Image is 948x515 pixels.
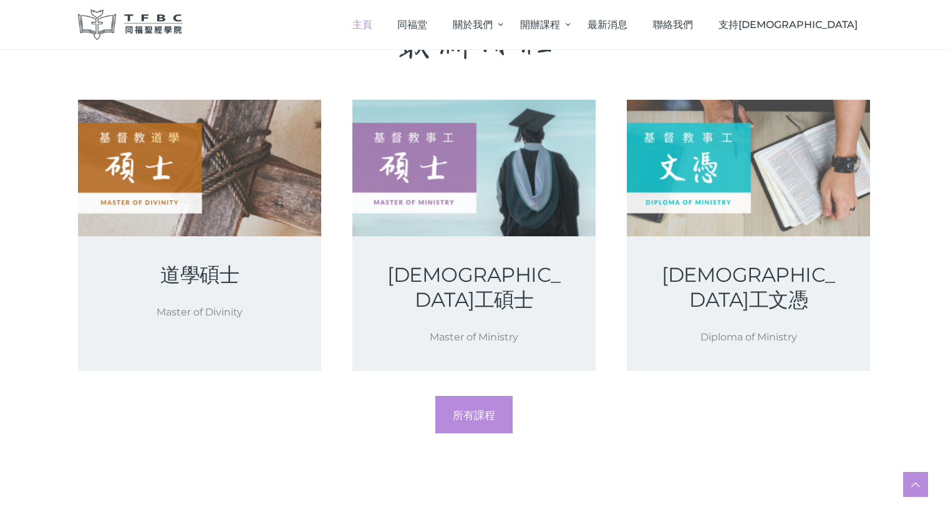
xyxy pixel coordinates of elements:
[705,6,870,43] a: 支持[DEMOGRAPHIC_DATA]
[657,329,840,345] p: Diploma of Ministry
[352,19,372,31] span: 主頁
[435,396,513,433] a: 所有課程
[382,262,566,312] a: [DEMOGRAPHIC_DATA]工碩士
[718,19,858,31] span: 支持[DEMOGRAPHIC_DATA]
[575,6,641,43] a: 最新消息
[385,6,440,43] a: 同福堂
[108,262,291,287] a: 道學碩士
[657,262,840,312] a: [DEMOGRAPHIC_DATA]工文憑
[653,19,693,31] span: 聯絡我們
[641,6,706,43] a: 聯絡我們
[453,19,493,31] span: 關於我們
[508,6,575,43] a: 開辦課程
[397,19,427,31] span: 同福堂
[78,9,183,40] img: 同福聖經學院 TFBC
[520,19,560,31] span: 開辦課程
[339,6,385,43] a: 主頁
[903,472,928,497] a: Scroll to top
[440,6,507,43] a: 關於我們
[453,409,495,421] span: 所有課程
[108,304,291,320] p: Master of Divinity
[382,329,566,345] p: Master of Ministry
[588,19,627,31] span: 最新消息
